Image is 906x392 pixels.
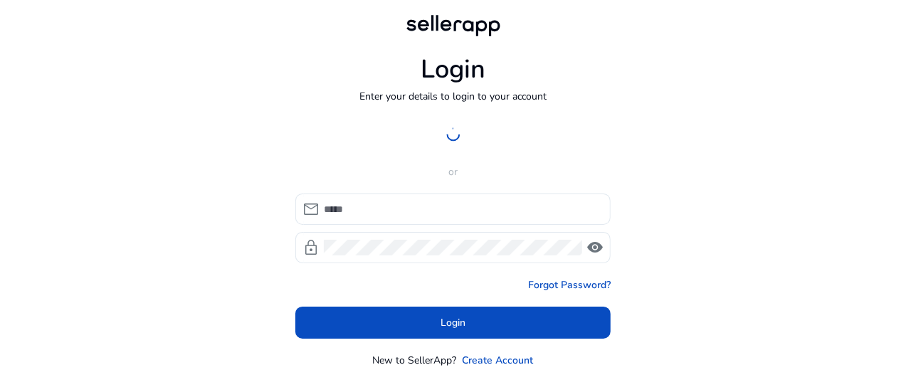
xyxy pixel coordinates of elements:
button: Login [295,307,611,339]
p: or [295,164,611,179]
span: visibility [586,239,604,256]
span: mail [302,201,320,218]
a: Forgot Password? [528,277,611,292]
a: Create Account [463,353,534,368]
span: lock [302,239,320,256]
p: Enter your details to login to your account [359,89,547,104]
h1: Login [421,54,485,85]
span: Login [441,315,465,330]
p: New to SellerApp? [373,353,457,368]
